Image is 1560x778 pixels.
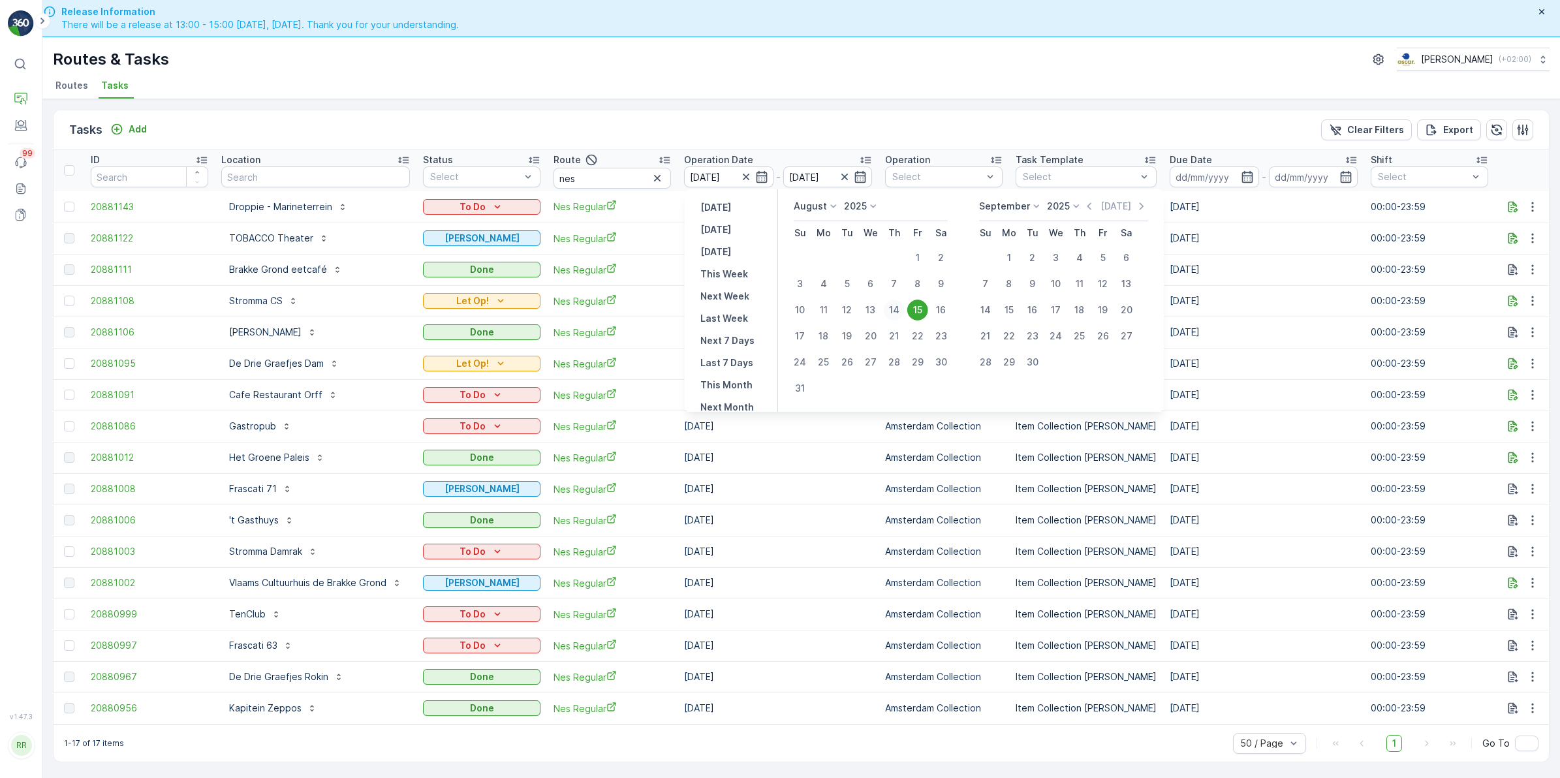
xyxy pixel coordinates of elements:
p: This Month [700,379,753,392]
td: [DATE] [1163,348,1364,379]
td: [DATE] [1163,536,1364,567]
td: 00:00-23:59 [1364,661,1495,692]
td: 00:00-23:59 [1364,254,1495,285]
td: Item Collection [PERSON_NAME] [1009,599,1163,630]
td: Item Collection [PERSON_NAME] [1009,505,1163,536]
div: 2 [931,247,952,268]
td: Amsterdam Collection [879,442,1009,473]
div: 15 [999,300,1020,320]
span: Nes Regular [554,294,671,308]
p: [DATE] [700,223,731,236]
button: 't Gasthuys [221,510,302,531]
div: Toggle Row Selected [64,202,74,212]
span: Nes Regular [554,608,671,621]
td: [DATE] [1163,254,1364,285]
a: 20880997 [91,639,208,652]
button: Kapitein Zeppos [221,698,325,719]
div: Toggle Row Selected [64,296,74,306]
div: 26 [837,352,858,373]
td: [DATE] [678,285,879,317]
p: Next Month [700,401,754,414]
div: 29 [999,352,1020,373]
div: 7 [884,273,905,294]
td: Amsterdam Collection [879,536,1009,567]
td: 00:00-23:59 [1364,567,1495,599]
div: 30 [1022,352,1043,373]
a: 20881091 [91,388,208,401]
p: Last Week [700,312,748,325]
button: This Month [695,377,758,393]
td: Amsterdam Collection [879,473,1009,505]
button: Yesterday [695,200,736,215]
div: 14 [884,300,905,320]
div: 11 [813,300,834,320]
div: 28 [975,352,996,373]
a: 20881008 [91,482,208,495]
td: Item Collection [PERSON_NAME] [1009,536,1163,567]
span: Nes Regular [554,263,671,277]
div: 30 [931,352,952,373]
td: [DATE] [1163,285,1364,317]
div: 28 [884,352,905,373]
p: Export [1443,123,1473,136]
div: Toggle Row Selected [64,390,74,400]
p: Next Week [700,290,749,303]
div: 16 [1022,300,1043,320]
span: 20881122 [91,232,208,245]
p: Last 7 Days [700,356,753,369]
span: 20880967 [91,670,208,683]
div: 14 [975,300,996,320]
div: Toggle Row Selected [64,609,74,619]
div: 23 [931,326,952,347]
a: 20881095 [91,357,208,370]
p: To Do [460,388,486,401]
div: 23 [1022,326,1043,347]
a: Nes Regular [554,200,671,213]
p: Kapitein Zeppos [229,702,302,715]
div: 4 [813,273,834,294]
button: Last Week [695,311,753,326]
div: 8 [907,273,928,294]
span: Nes Regular [554,326,671,339]
p: Vlaams Cultuurhuis de Brakke Grond [229,576,386,589]
div: 19 [837,326,858,347]
td: [DATE] [678,348,879,379]
p: To Do [460,639,486,652]
p: Add [129,123,147,136]
div: 17 [790,326,811,347]
button: To Do [423,418,540,434]
div: 5 [837,273,858,294]
div: 1 [907,247,928,268]
input: Search [554,168,671,189]
div: Toggle Row Selected [64,421,74,431]
p: Let Op! [456,357,489,370]
td: 00:00-23:59 [1364,442,1495,473]
div: 25 [1069,326,1090,347]
td: 00:00-23:59 [1364,191,1495,223]
p: Next 7 Days [700,334,755,347]
div: 3 [790,273,811,294]
div: 20 [1116,300,1137,320]
p: Stromma CS [229,294,283,307]
a: 20881002 [91,576,208,589]
img: basis-logo_rgb2x.png [1397,52,1416,67]
td: Amsterdam Collection [879,599,1009,630]
td: 00:00-23:59 [1364,348,1495,379]
span: Nes Regular [554,482,671,496]
p: To Do [460,608,486,621]
span: 20881006 [91,514,208,527]
td: [DATE] [678,191,879,223]
p: Done [470,263,494,276]
p: Done [470,326,494,339]
td: [DATE] [1163,692,1364,724]
a: 20881143 [91,200,208,213]
button: To Do [423,544,540,559]
p: De Drie Graefjes Rokin [229,670,328,683]
div: 18 [813,326,834,347]
td: Item Collection [PERSON_NAME] [1009,442,1163,473]
p: Let Op! [456,294,489,307]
